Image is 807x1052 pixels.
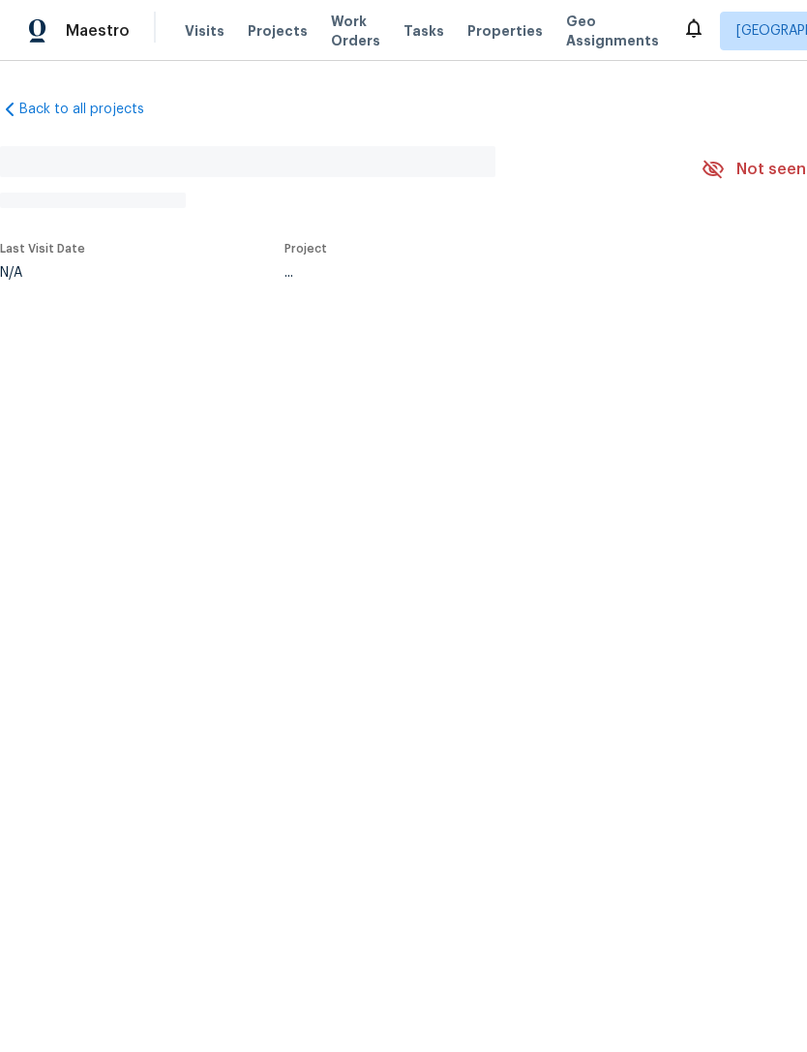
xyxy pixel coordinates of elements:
[66,21,130,41] span: Maestro
[566,12,659,50] span: Geo Assignments
[185,21,224,41] span: Visits
[284,266,656,280] div: ...
[284,243,327,255] span: Project
[467,21,543,41] span: Properties
[331,12,380,50] span: Work Orders
[403,24,444,38] span: Tasks
[248,21,308,41] span: Projects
